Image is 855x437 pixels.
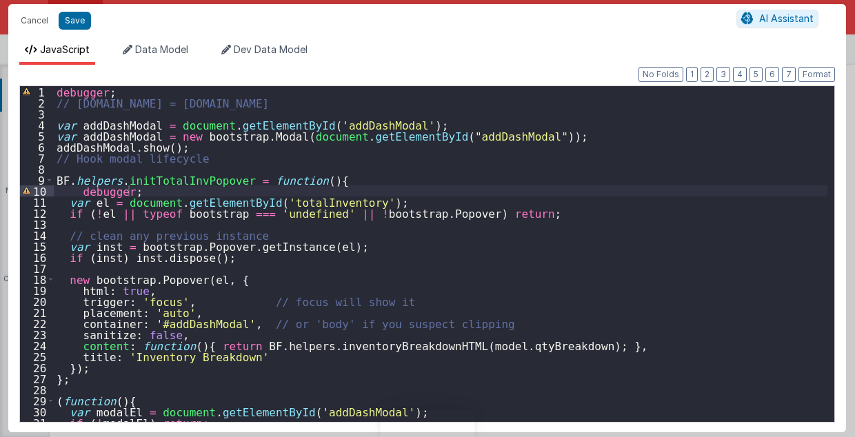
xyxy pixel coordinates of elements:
[20,307,54,318] div: 21
[20,230,54,241] div: 14
[20,196,54,207] div: 11
[20,296,54,307] div: 20
[20,373,54,384] div: 27
[135,43,188,55] span: Data Model
[20,108,54,119] div: 3
[20,119,54,130] div: 4
[20,362,54,373] div: 26
[40,43,90,55] span: JavaScript
[716,67,730,82] button: 3
[20,185,54,196] div: 10
[20,351,54,362] div: 25
[20,329,54,340] div: 23
[59,12,91,30] button: Save
[20,97,54,108] div: 2
[20,241,54,252] div: 15
[20,274,54,285] div: 18
[20,218,54,230] div: 13
[234,43,308,55] span: Dev Data Model
[798,67,835,82] button: Format
[20,285,54,296] div: 19
[20,340,54,351] div: 24
[14,11,55,30] button: Cancel
[20,395,54,406] div: 29
[20,163,54,174] div: 8
[736,10,818,28] button: AI Assistant
[20,318,54,329] div: 22
[782,67,796,82] button: 7
[20,174,54,185] div: 9
[701,67,714,82] button: 2
[765,67,779,82] button: 6
[20,152,54,163] div: 7
[638,67,683,82] button: No Folds
[20,130,54,141] div: 5
[750,67,763,82] button: 5
[686,67,698,82] button: 1
[20,86,54,97] div: 1
[20,141,54,152] div: 6
[759,12,814,24] span: AI Assistant
[733,67,747,82] button: 4
[20,406,54,417] div: 30
[20,417,54,428] div: 31
[20,263,54,274] div: 17
[20,384,54,395] div: 28
[20,207,54,218] div: 12
[20,252,54,263] div: 16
